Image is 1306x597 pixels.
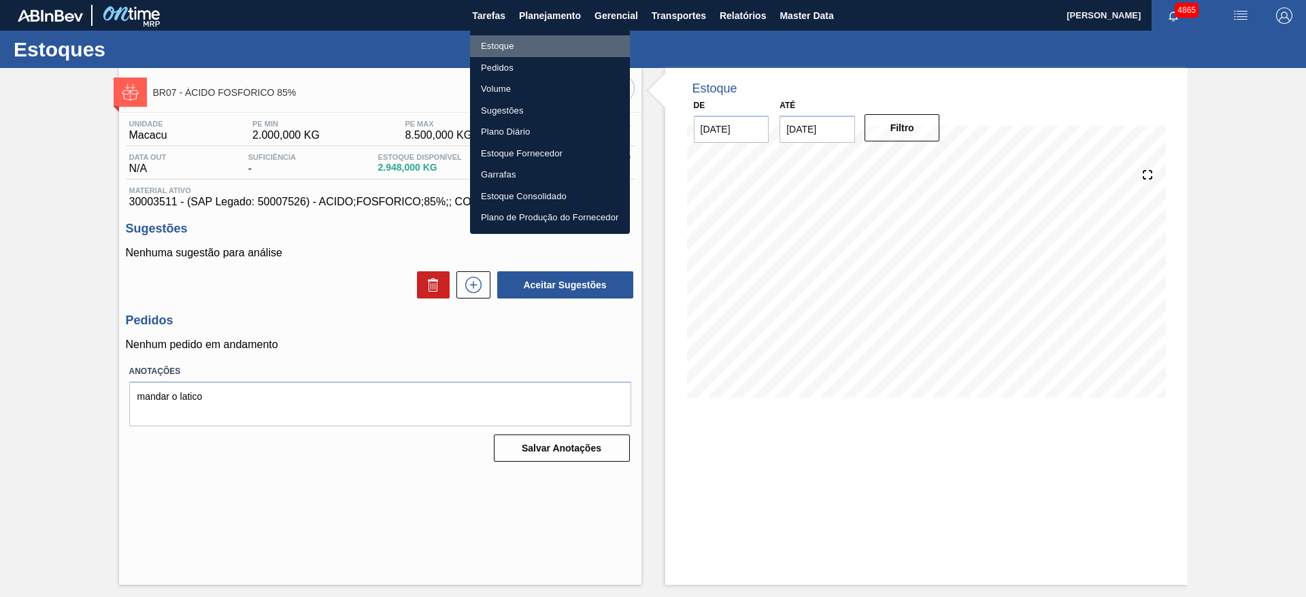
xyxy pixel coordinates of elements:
[470,100,630,122] a: Sugestões
[470,78,630,100] a: Volume
[470,186,630,207] a: Estoque Consolidado
[470,143,630,165] a: Estoque Fornecedor
[470,35,630,57] a: Estoque
[470,57,630,79] a: Pedidos
[470,207,630,228] a: Plano de Produção do Fornecedor
[470,164,630,186] a: Garrafas
[470,121,630,143] a: Plano Diário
